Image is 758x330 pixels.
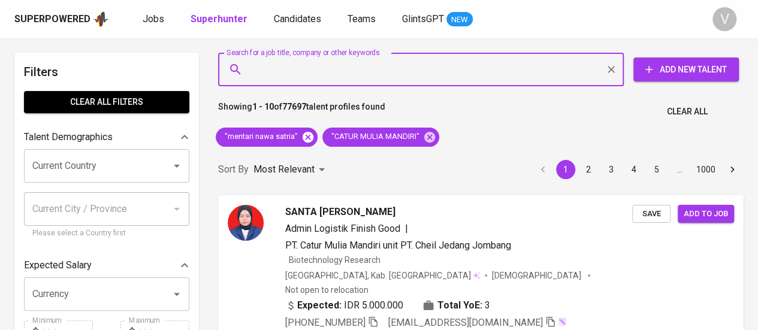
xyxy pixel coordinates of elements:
img: 9338412afb1ee33470ba62aed573fd3a.jpg [228,205,264,241]
button: Go to next page [723,160,742,179]
button: Open [168,158,185,174]
span: Candidates [274,13,321,25]
p: Expected Salary [24,258,92,273]
span: Clear All filters [34,95,180,110]
a: Teams [348,12,378,27]
button: Add New Talent [633,57,739,81]
div: [GEOGRAPHIC_DATA], Kab. [GEOGRAPHIC_DATA] [285,270,480,281]
span: "CATUR MULIA MANDIRI" [322,131,427,143]
span: Clear All [667,104,708,119]
button: Go to page 3 [602,160,621,179]
b: 77697 [282,102,306,111]
p: Sort By [218,162,249,177]
p: Not open to relocation [285,284,369,296]
button: Open [168,286,185,302]
img: app logo [93,10,109,28]
button: Clear [603,61,620,78]
div: Expected Salary [24,253,189,277]
span: NEW [446,14,473,26]
button: page 1 [556,160,575,179]
div: Most Relevant [253,159,329,181]
div: IDR 5.000.000 [285,298,403,313]
span: Add New Talent [643,62,729,77]
div: … [670,164,689,175]
button: Go to page 5 [647,160,666,179]
a: GlintsGPT NEW [402,12,473,27]
a: Superpoweredapp logo [14,10,109,28]
button: Go to page 1000 [693,160,719,179]
div: Superpowered [14,13,90,26]
a: Jobs [143,12,167,27]
span: SANTA [PERSON_NAME] [285,205,395,219]
b: Total YoE: [437,298,482,313]
a: Superhunter [191,12,250,27]
b: Superhunter [191,13,247,25]
button: Clear All filters [24,91,189,113]
span: "mentari nawa satria" [216,131,305,143]
span: [PHONE_NUMBER] [285,317,366,328]
div: "mentari nawa satria" [216,128,318,147]
span: 3 [485,298,490,313]
p: Please select a Country first [32,228,181,240]
img: magic_wand.svg [557,317,567,326]
p: Talent Demographics [24,130,113,144]
span: Biotechnology Research [289,255,380,265]
nav: pagination navigation [531,160,744,179]
div: Talent Demographics [24,125,189,149]
span: PT. Catur Mulia Mandiri unit PT. Cheil Jedang Jombang [285,240,511,251]
span: | [405,222,408,236]
span: Jobs [143,13,164,25]
b: 1 - 10 [252,102,274,111]
button: Add to job [678,205,734,223]
button: Clear All [662,101,712,123]
button: Go to page 4 [624,160,644,179]
b: Expected: [297,298,342,313]
span: [DEMOGRAPHIC_DATA] [492,270,583,281]
a: Candidates [274,12,324,27]
span: Add to job [684,207,728,221]
h6: Filters [24,62,189,81]
span: Save [638,207,665,221]
button: Go to page 2 [579,160,598,179]
span: Teams [348,13,376,25]
span: GlintsGPT [402,13,444,25]
div: "CATUR MULIA MANDIRI" [322,128,439,147]
p: Showing of talent profiles found [218,101,385,123]
span: [EMAIL_ADDRESS][DOMAIN_NAME] [388,317,543,328]
div: V [712,7,736,31]
span: Admin Logistik Finish Good [285,223,400,234]
p: Most Relevant [253,162,315,177]
button: Save [632,205,671,223]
